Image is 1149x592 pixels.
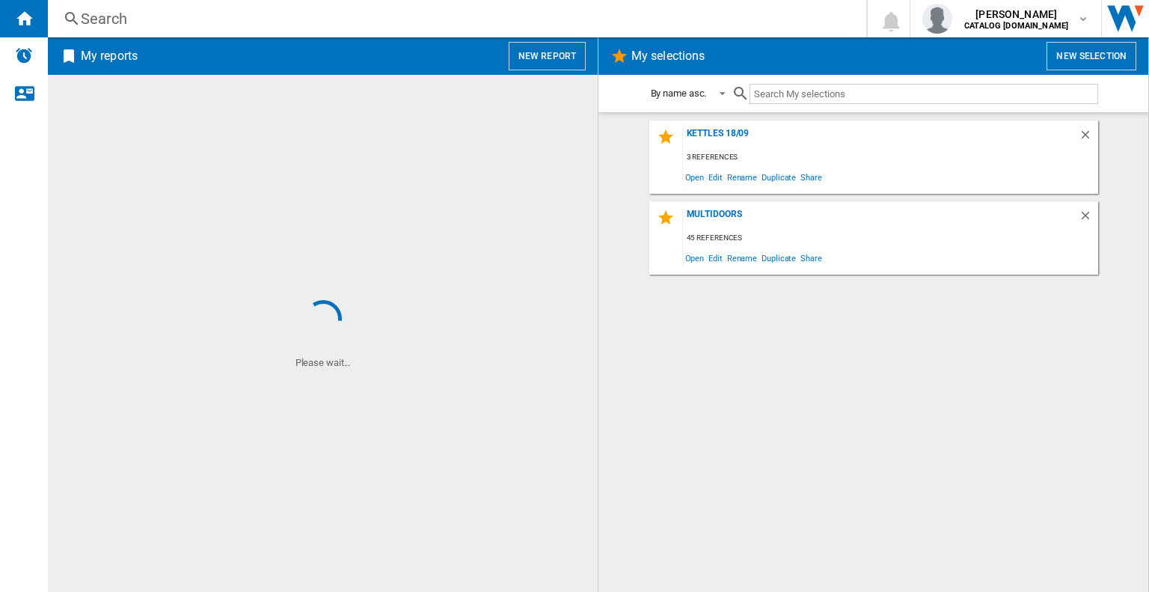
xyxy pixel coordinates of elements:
span: Duplicate [759,248,798,268]
span: Rename [725,167,759,187]
img: profile.jpg [922,4,952,34]
span: Rename [725,248,759,268]
div: Kettles 18/09 [683,128,1079,148]
h2: My reports [78,42,141,70]
button: New report [509,42,586,70]
b: CATALOG [DOMAIN_NAME] [964,21,1068,31]
span: [PERSON_NAME] [964,7,1068,22]
div: 45 references [683,229,1098,248]
span: Open [683,248,707,268]
div: Multidoors [683,209,1079,229]
h2: My selections [628,42,708,70]
button: New selection [1047,42,1136,70]
span: Duplicate [759,167,798,187]
span: Open [683,167,707,187]
span: Share [798,167,824,187]
div: By name asc. [651,88,707,99]
div: Delete [1079,209,1098,229]
ng-transclude: Please wait... [295,357,351,368]
span: Edit [706,167,725,187]
input: Search My selections [750,84,1097,104]
span: Share [798,248,824,268]
img: alerts-logo.svg [15,46,33,64]
div: Search [81,8,827,29]
span: Edit [706,248,725,268]
div: 3 references [683,148,1098,167]
div: Delete [1079,128,1098,148]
